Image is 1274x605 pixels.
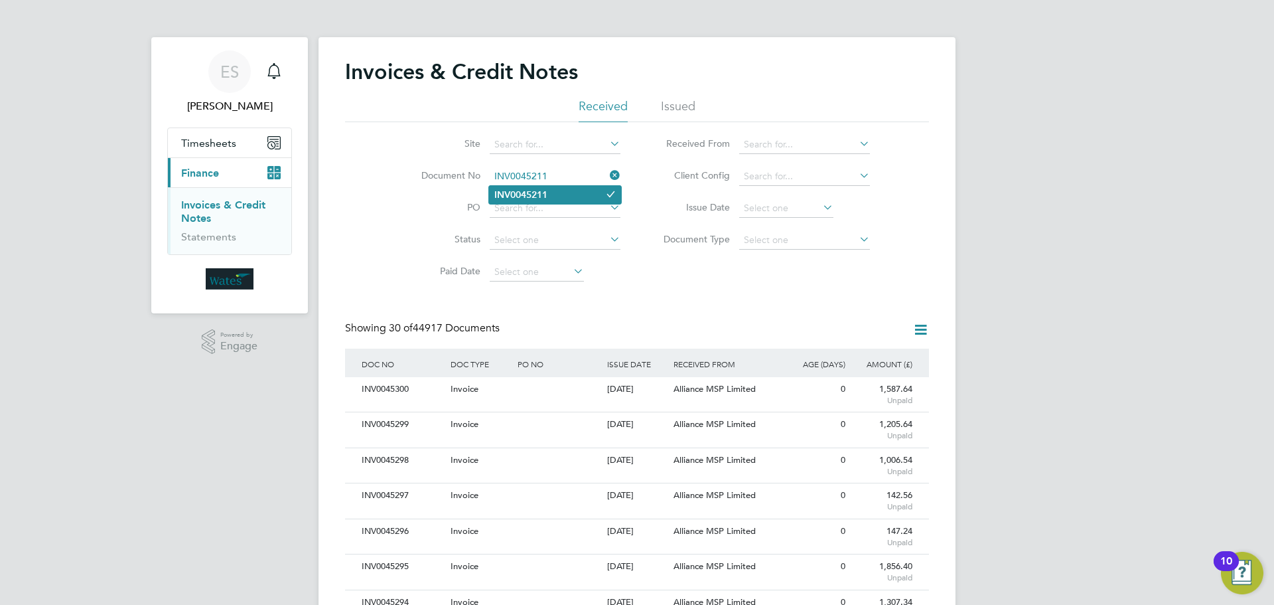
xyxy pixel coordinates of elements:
[654,137,730,149] label: Received From
[167,50,292,114] a: ES[PERSON_NAME]
[168,187,291,254] div: Finance
[490,199,620,218] input: Search for...
[345,58,578,85] h2: Invoices & Credit Notes
[389,321,413,335] span: 30 of
[168,158,291,187] button: Finance
[451,383,478,394] span: Invoice
[181,230,236,243] a: Statements
[739,231,870,250] input: Select one
[404,233,480,245] label: Status
[206,268,253,290] img: wates-logo-retina.png
[220,329,257,341] span: Powered by
[447,349,514,379] div: DOC TYPE
[358,377,447,402] div: INV0045300
[841,561,845,572] span: 0
[739,199,833,218] input: Select one
[358,555,447,579] div: INV0045295
[358,519,447,544] div: INV0045296
[1220,561,1232,578] div: 10
[841,525,845,537] span: 0
[670,349,782,379] div: RECEIVED FROM
[852,466,912,477] span: Unpaid
[841,454,845,466] span: 0
[604,412,671,437] div: [DATE]
[654,201,730,213] label: Issue Date
[579,98,628,122] li: Received
[168,128,291,157] button: Timesheets
[852,395,912,406] span: Unpaid
[167,268,292,290] a: Go to home page
[490,167,620,186] input: Search for...
[181,167,219,179] span: Finance
[451,525,478,537] span: Invoice
[849,448,916,483] div: 1,006.54
[673,561,756,572] span: Alliance MSP Limited
[404,137,480,149] label: Site
[202,329,258,355] a: Powered byEngage
[841,489,845,501] span: 0
[604,555,671,579] div: [DATE]
[604,377,671,402] div: [DATE]
[654,169,730,181] label: Client Config
[604,349,671,379] div: ISSUE DATE
[490,231,620,250] input: Select one
[673,383,756,394] span: Alliance MSP Limited
[181,199,265,224] a: Invoices & Credit Notes
[181,137,236,149] span: Timesheets
[673,489,756,501] span: Alliance MSP Limited
[654,233,730,245] label: Document Type
[852,501,912,512] span: Unpaid
[849,349,916,379] div: AMOUNT (£)
[673,454,756,466] span: Alliance MSP Limited
[358,448,447,473] div: INV0045298
[673,418,756,430] span: Alliance MSP Limited
[852,537,912,548] span: Unpaid
[661,98,695,122] li: Issued
[852,430,912,441] span: Unpaid
[841,418,845,430] span: 0
[151,37,308,313] nav: Main navigation
[389,321,500,335] span: 44917 Documents
[739,135,870,154] input: Search for...
[451,454,478,466] span: Invoice
[220,63,239,80] span: ES
[358,349,447,379] div: DOC NO
[849,412,916,447] div: 1,205.64
[849,377,916,412] div: 1,587.64
[852,572,912,583] span: Unpaid
[849,483,916,518] div: 142.56
[451,418,478,430] span: Invoice
[739,167,870,186] input: Search for...
[782,349,849,379] div: AGE (DAYS)
[404,265,480,277] label: Paid Date
[358,483,447,508] div: INV0045297
[220,341,257,352] span: Engage
[345,321,502,335] div: Showing
[451,489,478,501] span: Invoice
[490,135,620,154] input: Search for...
[604,483,671,508] div: [DATE]
[849,555,916,589] div: 1,856.40
[514,349,603,379] div: PO NO
[673,525,756,537] span: Alliance MSP Limited
[404,201,480,213] label: PO
[604,448,671,473] div: [DATE]
[849,519,916,554] div: 147.24
[841,383,845,394] span: 0
[490,263,584,282] input: Select one
[604,519,671,544] div: [DATE]
[167,98,292,114] span: Emily Summerfield
[358,412,447,437] div: INV0045299
[494,189,547,201] b: INV0045211
[451,561,478,572] span: Invoice
[1221,552,1263,594] button: Open Resource Center, 10 new notifications
[404,169,480,181] label: Document No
